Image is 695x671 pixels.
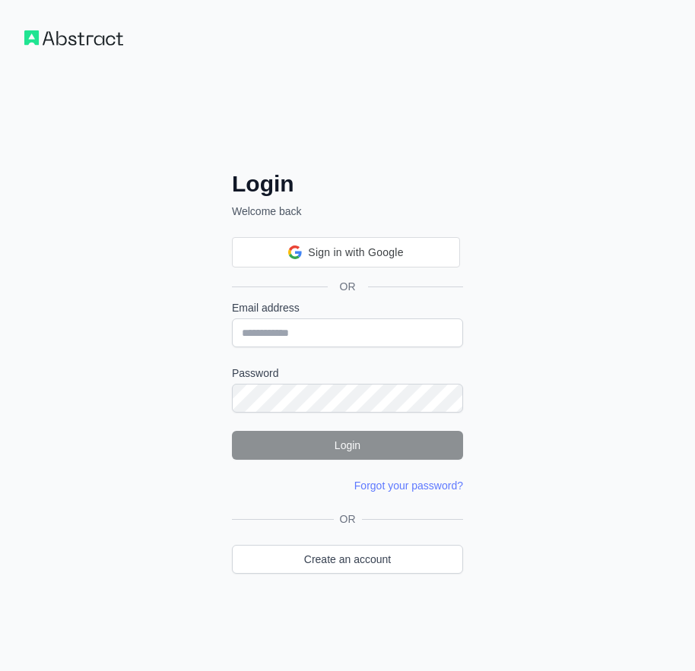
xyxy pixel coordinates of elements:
[24,30,123,46] img: Workflow
[308,245,403,261] span: Sign in with Google
[232,366,463,381] label: Password
[232,431,463,460] button: Login
[354,480,463,492] a: Forgot your password?
[232,170,463,198] h2: Login
[232,237,460,267] div: Sign in with Google
[232,300,463,315] label: Email address
[232,204,463,219] p: Welcome back
[334,511,362,527] span: OR
[232,545,463,574] a: Create an account
[328,279,368,294] span: OR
